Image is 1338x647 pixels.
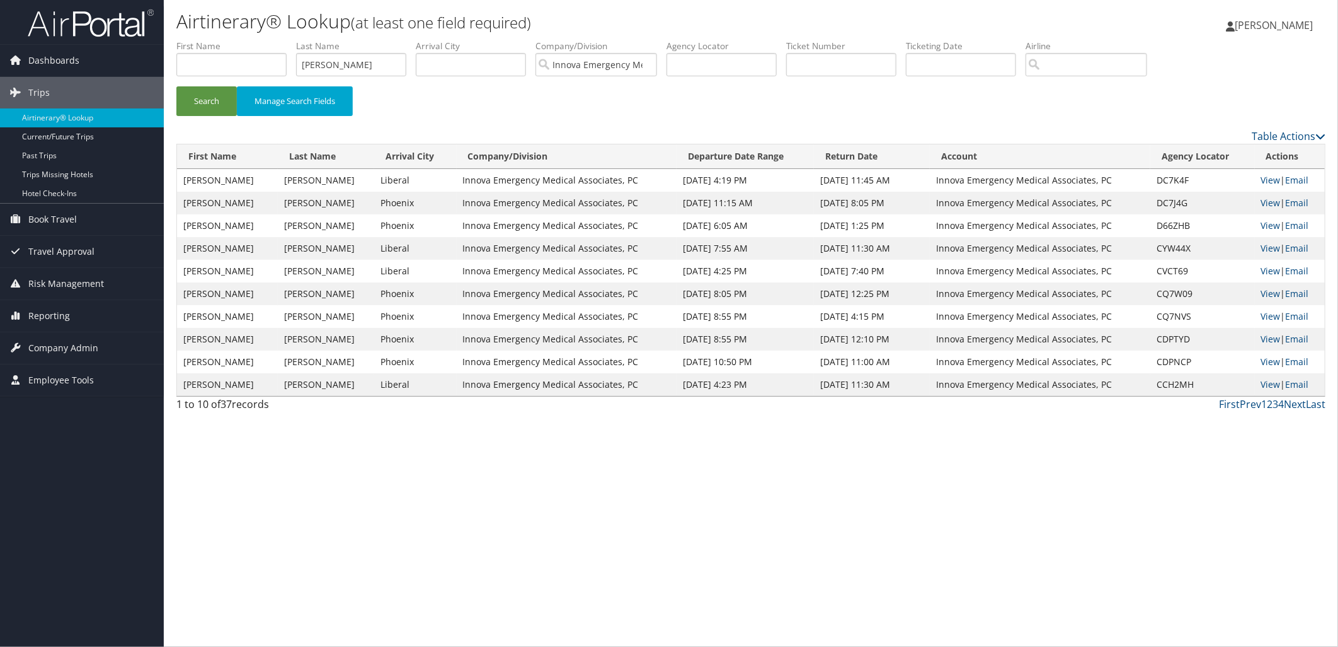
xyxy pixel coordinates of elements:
td: Innova Emergency Medical Associates, PC [930,373,1150,396]
a: Prev [1240,397,1261,411]
img: airportal-logo.png [28,8,154,38]
td: CQ7NVS [1150,305,1255,328]
td: [PERSON_NAME] [177,169,278,192]
td: Innova Emergency Medical Associates, PC [930,260,1150,283]
td: Innova Emergency Medical Associates, PC [930,214,1150,237]
td: [PERSON_NAME] [177,214,278,237]
td: [PERSON_NAME] [177,192,278,214]
td: [PERSON_NAME] [177,373,278,396]
a: Email [1286,197,1309,209]
a: Email [1286,265,1309,277]
th: First Name: activate to sort column ascending [177,144,278,169]
td: | [1255,237,1325,260]
label: First Name [176,40,296,52]
td: Innova Emergency Medical Associates, PC [930,237,1150,260]
td: [DATE] 10:50 PM [677,351,814,373]
td: [DATE] 4:25 PM [677,260,814,283]
button: Manage Search Fields [237,86,353,116]
a: View [1261,219,1281,231]
td: [DATE] 11:30 AM [814,237,930,260]
label: Ticketing Date [906,40,1026,52]
a: Email [1286,356,1309,368]
small: (at least one field required) [351,12,531,33]
a: View [1261,174,1281,186]
a: First [1219,397,1240,411]
a: View [1261,356,1281,368]
td: | [1255,283,1325,305]
span: 37 [220,397,232,411]
td: [PERSON_NAME] [278,283,374,305]
td: [PERSON_NAME] [278,351,374,373]
td: [PERSON_NAME] [278,373,374,396]
a: Email [1286,219,1309,231]
span: Trips [28,77,50,108]
td: [PERSON_NAME] [177,283,278,305]
td: [PERSON_NAME] [278,260,374,283]
label: Arrival City [416,40,535,52]
th: Arrival City: activate to sort column ascending [374,144,457,169]
td: | [1255,260,1325,283]
th: Return Date: activate to sort column ascending [814,144,930,169]
td: | [1255,305,1325,328]
td: | [1255,373,1325,396]
span: Reporting [28,300,70,332]
th: Last Name: activate to sort column ascending [278,144,374,169]
a: View [1261,197,1281,209]
td: [PERSON_NAME] [177,351,278,373]
a: View [1261,288,1281,300]
span: Book Travel [28,204,77,235]
span: Company Admin [28,332,98,364]
th: Agency Locator: activate to sort column ascending [1150,144,1255,169]
td: [DATE] 11:30 AM [814,373,930,396]
td: | [1255,192,1325,214]
span: Travel Approval [28,236,94,267]
div: 1 to 10 of records [176,397,450,418]
td: | [1255,169,1325,192]
th: Departure Date Range: activate to sort column ascending [677,144,814,169]
td: [PERSON_NAME] [177,260,278,283]
td: [PERSON_NAME] [177,305,278,328]
a: Next [1284,397,1306,411]
td: Innova Emergency Medical Associates, PC [930,305,1150,328]
td: Liberal [374,237,457,260]
td: Innova Emergency Medical Associates, PC [930,192,1150,214]
th: Company/Division [457,144,677,169]
a: Last [1306,397,1325,411]
td: Liberal [374,169,457,192]
td: [DATE] 1:25 PM [814,214,930,237]
td: Liberal [374,373,457,396]
td: CYW44X [1150,237,1255,260]
td: Phoenix [374,214,457,237]
td: DC7J4G [1150,192,1255,214]
td: Innova Emergency Medical Associates, PC [457,169,677,192]
td: Liberal [374,260,457,283]
td: [DATE] 12:25 PM [814,283,930,305]
a: Email [1286,242,1309,254]
td: [PERSON_NAME] [278,169,374,192]
a: View [1261,378,1281,390]
td: Phoenix [374,351,457,373]
a: Email [1286,333,1309,345]
td: CVCT69 [1150,260,1255,283]
span: Employee Tools [28,364,94,396]
label: Airline [1026,40,1157,52]
td: [PERSON_NAME] [278,237,374,260]
td: CCH2MH [1150,373,1255,396]
td: [DATE] 4:19 PM [677,169,814,192]
td: Innova Emergency Medical Associates, PC [457,373,677,396]
td: Innova Emergency Medical Associates, PC [457,260,677,283]
a: View [1261,310,1281,322]
td: [DATE] 7:40 PM [814,260,930,283]
td: Innova Emergency Medical Associates, PC [930,328,1150,351]
td: CDPNCP [1150,351,1255,373]
a: Email [1286,378,1309,390]
a: Email [1286,174,1309,186]
td: [DATE] 11:15 AM [677,192,814,214]
td: CQ7W09 [1150,283,1255,305]
td: [PERSON_NAME] [278,305,374,328]
a: View [1261,242,1281,254]
a: Email [1286,288,1309,300]
a: Email [1286,310,1309,322]
td: [PERSON_NAME] [278,192,374,214]
td: Innova Emergency Medical Associates, PC [930,169,1150,192]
